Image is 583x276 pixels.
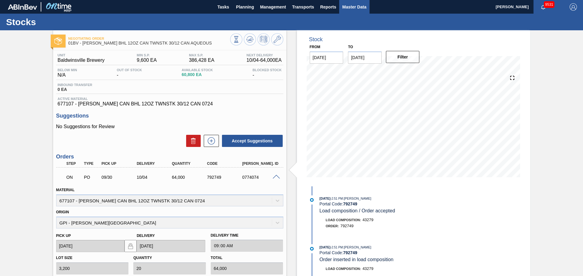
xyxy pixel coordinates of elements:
img: Ícone [54,37,62,45]
h3: Orders [56,154,283,160]
div: 64,000 [170,175,210,180]
div: New suggestion [201,135,219,147]
label: Material [56,188,75,192]
div: 0774074 [241,175,280,180]
span: 386,428 EA [189,58,214,63]
img: Logout [570,3,577,11]
div: 09/30/2025 [100,175,139,180]
div: - [115,68,144,78]
span: 9,600 EA [137,58,157,63]
span: Out Of Stock [117,68,142,72]
input: mm/dd/yyyy [310,52,343,64]
span: Available Stock [182,68,213,72]
strong: 792749 [343,201,357,206]
img: atual [310,198,314,202]
span: Unit [58,53,105,57]
span: 60,800 EA [182,72,213,77]
div: N/A [56,68,79,78]
label: Delivery Time [211,231,283,240]
span: 677107 - [PERSON_NAME] CAN BHL 12OZ TWNSTK 30/12 CAN 0724 [58,101,282,107]
span: Reports [320,3,336,11]
img: atual [310,247,314,251]
div: Stock [309,36,323,43]
button: Filter [386,51,420,63]
span: : [PERSON_NAME] [343,245,371,249]
span: 9531 [544,1,554,8]
button: Schedule Inventory [257,33,270,45]
div: Delivery [135,161,175,166]
button: Update Chart [244,33,256,45]
span: [DATE] [319,197,330,200]
div: [PERSON_NAME]. ID [241,161,280,166]
div: Accept Suggestions [219,134,283,148]
span: Blocked Stock [253,68,282,72]
span: Baldwinsville Brewery [58,58,105,63]
h1: Stocks [6,18,114,25]
span: Master Data [342,3,366,11]
input: mm/dd/yyyy [137,240,205,252]
div: Portal Code: [319,250,464,255]
span: - 2:51 PM [331,246,343,249]
h3: Suggestions [56,113,283,119]
label: Delivery [137,234,155,238]
span: [DATE] [319,245,330,249]
span: Next Delivery [247,53,282,57]
div: - [251,68,283,78]
span: Active Material [58,97,282,101]
span: MIN S.P. [137,53,157,57]
span: Load composition / Order accepted [319,208,395,213]
div: 10/04/2025 [135,175,175,180]
label: Pick up [56,234,71,238]
div: Delete Suggestions [183,135,201,147]
div: Pick up [100,161,139,166]
button: Notifications [534,3,553,11]
span: 10/04 - 64,000 EA [247,58,282,63]
span: : [PERSON_NAME] [343,197,371,200]
span: MAX S.P. [189,53,214,57]
span: Transports [292,3,314,11]
div: Quantity [170,161,210,166]
span: - 2:51 PM [331,197,343,200]
img: locked [127,242,134,250]
div: Step [65,161,83,166]
button: Accept Suggestions [222,135,283,147]
img: TNhmsLtSVTkK8tSr43FrP2fwEKptu5GPRR3wAAAABJRU5ErkJggg== [8,4,37,10]
span: 0 EA [58,87,92,92]
div: Purchase order [82,175,101,180]
p: No Suggestions for Review [56,124,283,129]
input: mm/dd/yyyy [348,52,382,64]
span: Load Composition : [326,218,361,222]
span: Negotiating Order [68,37,230,40]
span: Order : [326,224,339,228]
label: Quantity [133,256,152,260]
span: Tasks [216,3,230,11]
div: Portal Code: [319,201,464,206]
span: Order inserted in load composition [319,257,394,262]
div: 792749 [206,175,245,180]
span: 01BV - CARR BHL 12OZ CAN TWNSTK 30/12 CAN AQUEOUS [68,41,230,45]
label: to [348,45,353,49]
div: Type [82,161,101,166]
span: Management [260,3,286,11]
input: mm/dd/yyyy [56,240,125,252]
span: Load Composition : [326,267,361,271]
div: Negotiating Order [65,171,83,184]
button: Stocks Overview [230,33,242,45]
span: 43279 [363,218,373,222]
span: Planning [236,3,254,11]
span: 43279 [363,266,373,271]
span: 792749 [340,224,353,228]
p: ON [66,175,82,180]
label: Total [211,256,223,260]
button: Go to Master Data / General [271,33,283,45]
div: Code [206,161,245,166]
span: Below Min [58,68,77,72]
button: locked [124,240,137,252]
label: Lot size [56,256,73,260]
strong: 792749 [343,250,357,255]
label: From [310,45,320,49]
span: Inbound Transfer [58,83,92,87]
label: Origin [56,210,69,214]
